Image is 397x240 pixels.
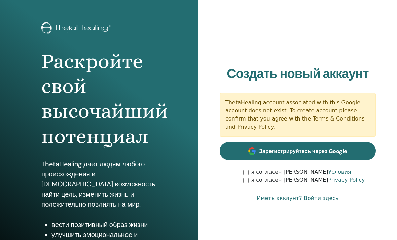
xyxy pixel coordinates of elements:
[220,66,376,82] h2: Создать новый аккаунт
[251,168,351,176] label: я согласен [PERSON_NAME]
[251,176,365,184] label: я согласен [PERSON_NAME]
[41,49,157,149] h1: Раскройте свой высочайший потенциал
[220,142,376,160] a: Зарегистрируйтесь через Google
[259,148,347,155] span: Зарегистрируйтесь через Google
[41,159,157,209] p: ThetaHealing дает людям любого происхождения и [DEMOGRAPHIC_DATA] возможность найти цель, изменит...
[328,169,351,175] a: Условия
[220,93,376,137] div: ThetaHealing account associated with this Google account does not exist. To create account please...
[51,219,157,230] li: вести позитивный образ жизни
[328,177,365,183] a: Privacy Policy
[257,194,338,202] a: Иметь аккаунт? Войти здесь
